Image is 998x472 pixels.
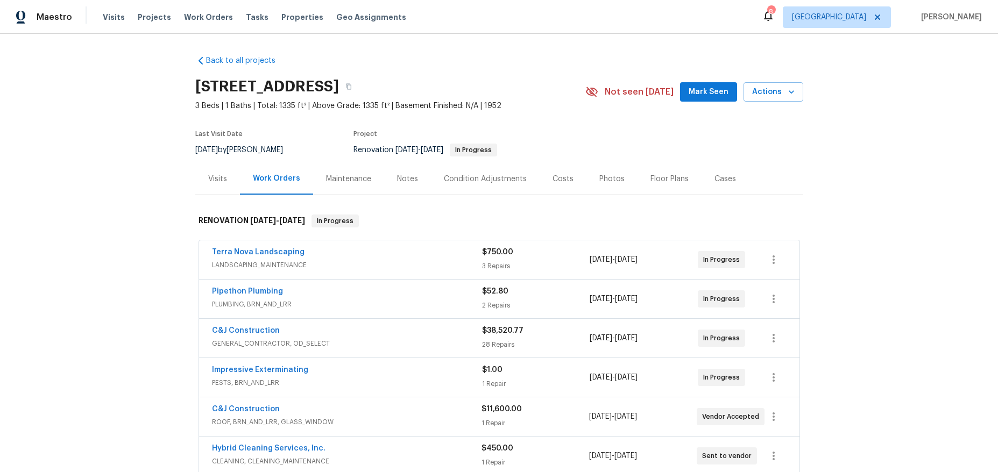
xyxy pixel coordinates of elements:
a: Impressive Exterminating [212,366,308,374]
span: [DATE] [395,146,418,154]
div: Maintenance [326,174,371,184]
span: Last Visit Date [195,131,243,137]
h6: RENOVATION [199,214,305,227]
span: [DATE] [279,217,305,224]
div: Condition Adjustments [444,174,527,184]
span: Sent to vendor [702,450,756,461]
span: [DATE] [589,452,612,460]
h2: [STREET_ADDRESS] [195,81,339,92]
span: [DATE] [615,256,638,263]
span: $11,600.00 [482,405,522,413]
span: $38,520.77 [482,327,523,334]
span: - [590,372,638,383]
span: $52.80 [482,288,508,295]
span: - [589,411,637,422]
span: Not seen [DATE] [605,87,674,97]
span: [DATE] [614,452,637,460]
span: Renovation [353,146,497,154]
div: Costs [553,174,574,184]
span: [DATE] [590,256,612,263]
a: Pipethon Plumbing [212,288,283,295]
div: 28 Repairs [482,339,590,350]
span: Maestro [37,12,72,23]
span: In Progress [703,372,744,383]
span: PLUMBING, BRN_AND_LRR [212,299,482,310]
span: LANDSCAPING_MAINTENANCE [212,260,482,270]
span: - [395,146,443,154]
span: 3 Beds | 1 Baths | Total: 1335 ft² | Above Grade: 1335 ft² | Basement Finished: N/A | 1952 [195,101,585,111]
button: Mark Seen [680,82,737,102]
span: [DATE] [590,334,612,342]
span: PESTS, BRN_AND_LRR [212,377,482,388]
span: Mark Seen [689,85,728,99]
span: Actions [752,85,795,99]
div: by [PERSON_NAME] [195,144,296,156]
span: [DATE] [615,295,638,303]
span: Work Orders [184,12,233,23]
div: Floor Plans [650,174,689,184]
a: C&J Construction [212,405,280,413]
span: $450.00 [482,445,513,452]
span: $1.00 [482,366,502,374]
span: Project [353,131,377,137]
button: Copy Address [339,77,358,96]
span: In Progress [703,254,744,265]
span: Properties [281,12,323,23]
span: - [250,217,305,224]
span: [PERSON_NAME] [917,12,982,23]
span: Projects [138,12,171,23]
span: Tasks [246,13,268,21]
span: - [590,254,638,265]
span: In Progress [703,333,744,344]
span: In Progress [451,147,496,153]
span: [DATE] [614,413,637,420]
span: Geo Assignments [336,12,406,23]
div: RENOVATION [DATE]-[DATE]In Progress [195,204,803,238]
div: 2 Repairs [482,300,590,311]
span: [DATE] [421,146,443,154]
div: 1 Repair [482,418,589,428]
span: $750.00 [482,248,513,256]
span: Vendor Accepted [702,411,763,422]
span: - [590,294,638,304]
div: 1 Repair [482,378,590,389]
a: C&J Construction [212,327,280,334]
span: ROOF, BRN_AND_LRR, GLASS_WINDOW [212,417,482,427]
span: [DATE] [615,374,638,381]
span: Visits [103,12,125,23]
div: 8 [767,6,775,17]
span: In Progress [703,294,744,304]
div: 1 Repair [482,457,589,468]
div: Work Orders [253,173,300,184]
span: [DATE] [589,413,612,420]
span: [DATE] [250,217,276,224]
span: [DATE] [615,334,638,342]
span: [DATE] [195,146,218,154]
span: - [590,333,638,344]
a: Terra Nova Landscaping [212,248,305,256]
span: CLEANING, CLEANING_MAINTENANCE [212,456,482,467]
div: Notes [397,174,418,184]
div: Cases [714,174,736,184]
span: - [589,450,637,461]
span: GENERAL_CONTRACTOR, OD_SELECT [212,338,482,349]
a: Hybrid Cleaning Services, Inc. [212,445,325,452]
span: [GEOGRAPHIC_DATA] [792,12,866,23]
span: [DATE] [590,295,612,303]
a: Back to all projects [195,55,299,66]
button: Actions [744,82,803,102]
span: [DATE] [590,374,612,381]
span: In Progress [313,216,358,226]
div: Photos [599,174,625,184]
div: 3 Repairs [482,261,590,271]
div: Visits [208,174,227,184]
